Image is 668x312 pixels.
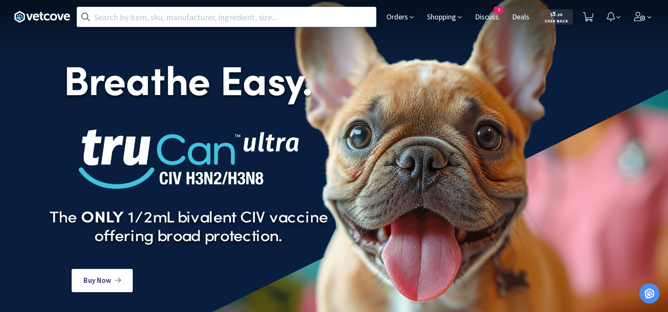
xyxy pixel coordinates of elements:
[639,283,660,304] div: Open Intercom Messenger
[72,269,132,292] a: Buy Now
[77,7,376,27] input: Search by item, sku, manufacturer, ingredient, size...
[550,10,562,18] span: 5
[550,12,553,17] span: $
[472,14,502,21] a: Discuss3
[509,14,533,21] a: Deals
[556,12,562,17] span: . 20
[539,5,573,28] a: $5.20Cash Back
[545,19,568,24] span: Cash Back
[494,7,503,13] span: 3
[42,49,336,260] img: TruCan-CIV-takeover_foregroundv3.png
